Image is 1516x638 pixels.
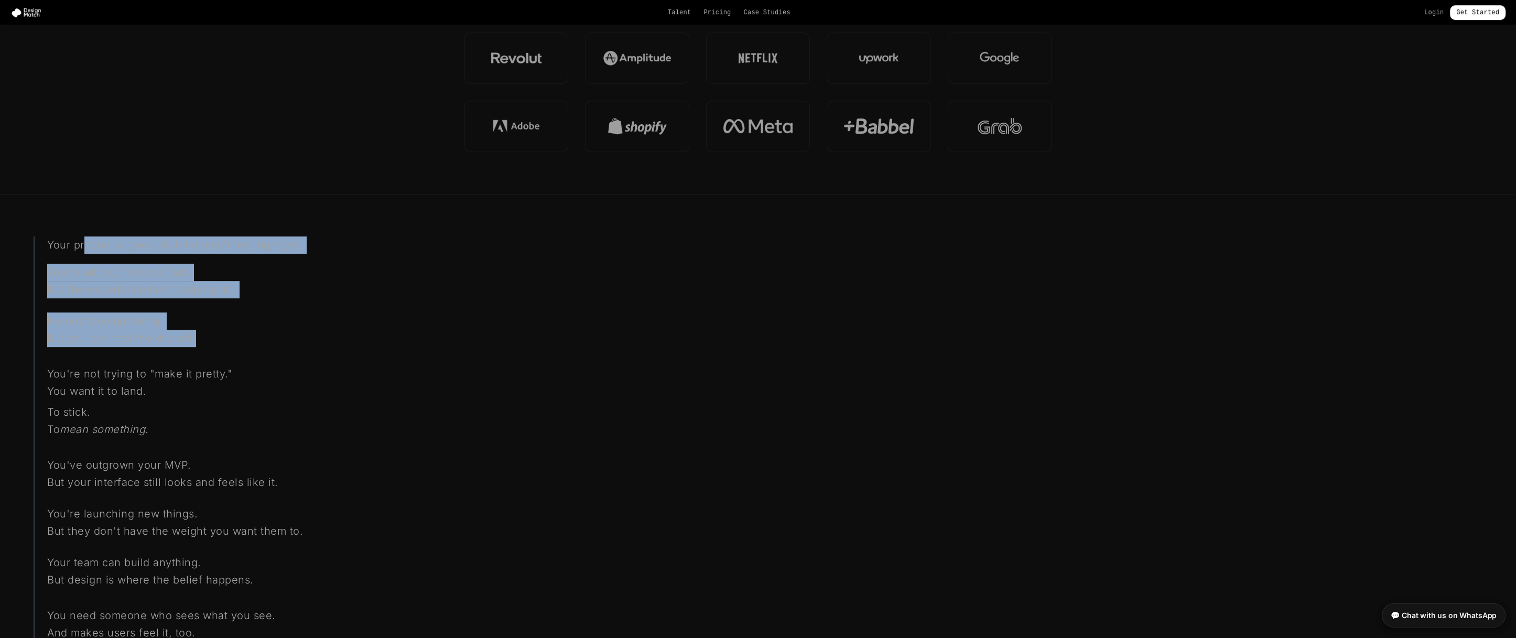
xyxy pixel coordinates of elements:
[47,474,403,491] p: But your interface still looks and feels like it.
[47,607,403,624] p: You need someone who sees what you see.
[47,457,403,474] p: You've outgrown your MVP.
[608,118,667,135] img: Shopify
[603,50,671,67] img: Amplitude
[47,330,403,347] p: But you can feel the dropoff.
[47,554,403,571] p: Your team can build anything.
[47,505,403,523] p: You're launching new things.
[47,264,403,281] p: You're adding features fast.
[859,50,899,67] img: Upwork
[47,365,403,383] p: You're not trying to "make it pretty."
[47,383,403,400] p: You want it to land.
[10,7,46,18] img: Design Match
[47,236,403,254] p: Your product is good. But it doesn't feel right yet.
[491,50,542,67] img: Revolut
[844,118,913,135] img: Babel
[980,50,1019,67] img: Google
[668,8,691,17] a: Talent
[723,118,793,135] img: Meta
[1450,5,1506,20] a: Get Started
[493,118,539,135] img: Adobe
[703,8,731,17] a: Pricing
[47,571,403,589] p: But design is where the belief happens.
[47,312,403,330] p: No one's complaining.
[1424,8,1444,17] a: Login
[47,399,403,421] p: To stick.
[60,423,149,436] em: mean something.
[978,118,1022,135] img: Grab
[739,50,777,67] img: Netflix
[47,523,403,540] p: But they don't have the weight you want them to.
[743,8,790,17] a: Case Studies
[47,421,403,438] p: To
[47,281,403,298] p: But the experience isn't keeping up.
[1382,603,1506,628] a: 💬 Chat with us on WhatsApp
